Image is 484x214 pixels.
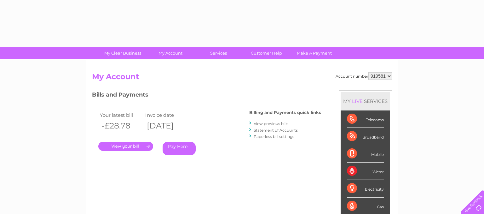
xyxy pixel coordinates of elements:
[254,134,294,139] a: Paperless bill settings
[240,47,292,59] a: Customer Help
[347,145,384,163] div: Mobile
[98,111,144,119] td: Your latest bill
[347,110,384,128] div: Telecoms
[163,142,196,155] a: Pay Here
[254,121,288,126] a: View previous bills
[254,128,298,133] a: Statement of Accounts
[144,119,189,132] th: [DATE]
[98,119,144,132] th: -£28.78
[97,47,149,59] a: My Clear Business
[92,90,321,101] h3: Bills and Payments
[347,180,384,197] div: Electricity
[145,47,197,59] a: My Account
[347,128,384,145] div: Broadband
[341,92,390,110] div: MY SERVICES
[249,110,321,115] h4: Billing and Payments quick links
[144,111,189,119] td: Invoice date
[336,72,392,80] div: Account number
[98,142,153,151] a: .
[347,163,384,180] div: Water
[193,47,245,59] a: Services
[351,98,364,104] div: LIVE
[92,72,392,84] h2: My Account
[288,47,340,59] a: Make A Payment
